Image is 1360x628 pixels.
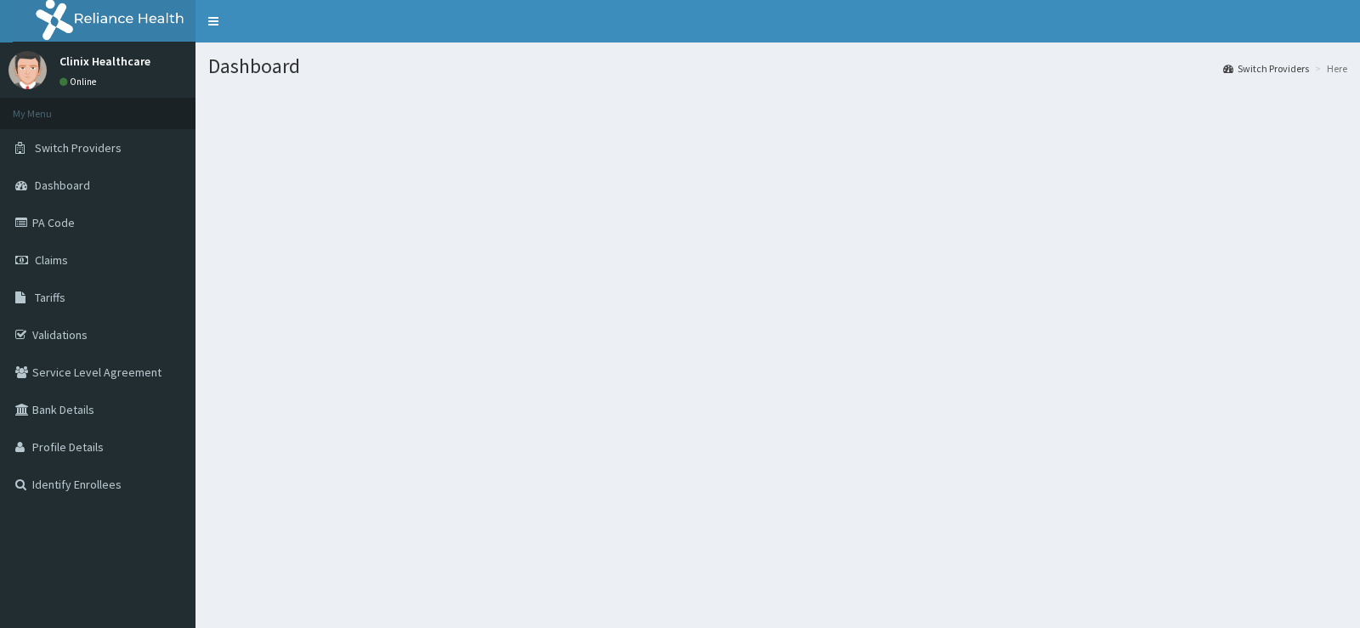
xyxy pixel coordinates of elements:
[59,55,150,67] p: Clinix Healthcare
[1311,61,1347,76] li: Here
[1223,61,1309,76] a: Switch Providers
[35,252,68,268] span: Claims
[8,51,47,89] img: User Image
[35,140,122,156] span: Switch Providers
[59,76,100,88] a: Online
[208,55,1347,77] h1: Dashboard
[35,178,90,193] span: Dashboard
[35,290,65,305] span: Tariffs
